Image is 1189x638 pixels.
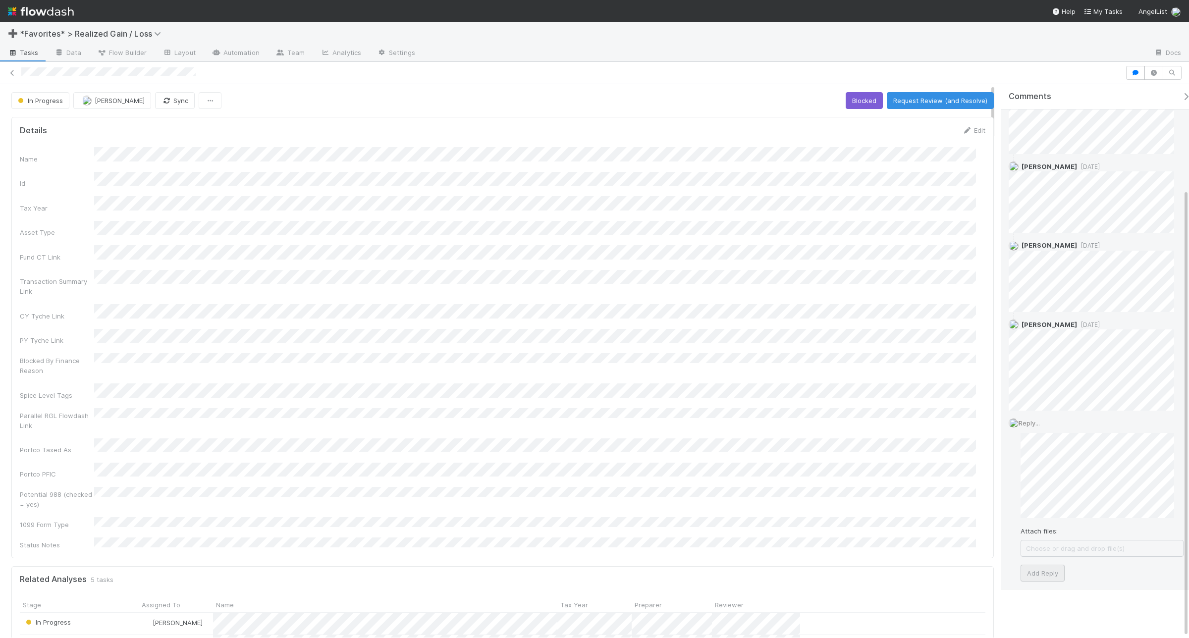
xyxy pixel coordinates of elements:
[20,203,94,213] div: Tax Year
[20,445,94,455] div: Portco Taxed As
[20,335,94,345] div: PY Tyche Link
[143,618,203,628] div: [PERSON_NAME]
[20,356,94,375] div: Blocked By Finance Reason
[142,600,180,610] span: Assigned To
[20,227,94,237] div: Asset Type
[8,3,74,20] img: logo-inverted-e16ddd16eac7371096b0.svg
[47,46,89,61] a: Data
[153,619,203,627] span: [PERSON_NAME]
[8,29,18,38] span: ➕
[1021,526,1058,536] label: Attach files:
[1083,7,1123,15] span: My Tasks
[20,411,94,430] div: Parallel RGL Flowdash Link
[1009,241,1019,251] img: avatar_04ed6c9e-3b93-401c-8c3a-8fad1b1fc72c.png
[635,600,662,610] span: Preparer
[143,619,151,627] img: avatar_711f55b7-5a46-40da-996f-bc93b6b86381.png
[962,126,985,134] a: Edit
[20,540,94,550] div: Status Notes
[1009,161,1019,171] img: avatar_711f55b7-5a46-40da-996f-bc93b6b86381.png
[887,92,994,109] button: Request Review (and Resolve)
[1077,242,1100,249] span: [DATE]
[20,252,94,262] div: Fund CT Link
[1077,321,1100,328] span: [DATE]
[1019,419,1040,427] span: Reply...
[20,126,47,136] h5: Details
[1077,163,1100,170] span: [DATE]
[20,178,94,188] div: Id
[20,311,94,321] div: CY Tyche Link
[715,600,744,610] span: Reviewer
[89,46,155,61] a: Flow Builder
[1021,565,1065,582] button: Add Reply
[204,46,268,61] a: Automation
[1022,241,1077,249] span: [PERSON_NAME]
[1009,418,1019,428] img: avatar_04ed6c9e-3b93-401c-8c3a-8fad1b1fc72c.png
[560,600,588,610] span: Tax Year
[20,29,166,39] span: *Favorites* > Realized Gain / Loss
[8,48,39,57] span: Tasks
[1009,319,1019,329] img: avatar_04ed6c9e-3b93-401c-8c3a-8fad1b1fc72c.png
[95,97,145,105] span: [PERSON_NAME]
[82,96,92,106] img: avatar_711f55b7-5a46-40da-996f-bc93b6b86381.png
[20,489,94,509] div: Potential 988 (checked = yes)
[24,618,71,626] span: In Progress
[155,92,195,109] button: Sync
[369,46,423,61] a: Settings
[1146,46,1189,61] a: Docs
[24,617,71,627] div: In Progress
[1022,320,1077,328] span: [PERSON_NAME]
[1022,162,1077,170] span: [PERSON_NAME]
[268,46,313,61] a: Team
[313,46,369,61] a: Analytics
[216,600,234,610] span: Name
[20,154,94,164] div: Name
[20,276,94,296] div: Transaction Summary Link
[1052,6,1076,16] div: Help
[155,46,204,61] a: Layout
[846,92,883,109] button: Blocked
[1021,540,1183,556] span: Choose or drag and drop file(s)
[73,92,151,109] button: [PERSON_NAME]
[20,575,87,585] h5: Related Analyses
[97,48,147,57] span: Flow Builder
[20,390,94,400] div: Spice Level Tags
[1009,92,1051,102] span: Comments
[20,469,94,479] div: Portco PFIC
[23,600,41,610] span: Stage
[91,575,113,585] span: 5 tasks
[1083,6,1123,16] a: My Tasks
[1138,7,1167,15] span: AngelList
[20,520,94,530] div: 1099 Form Type
[1171,7,1181,17] img: avatar_04ed6c9e-3b93-401c-8c3a-8fad1b1fc72c.png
